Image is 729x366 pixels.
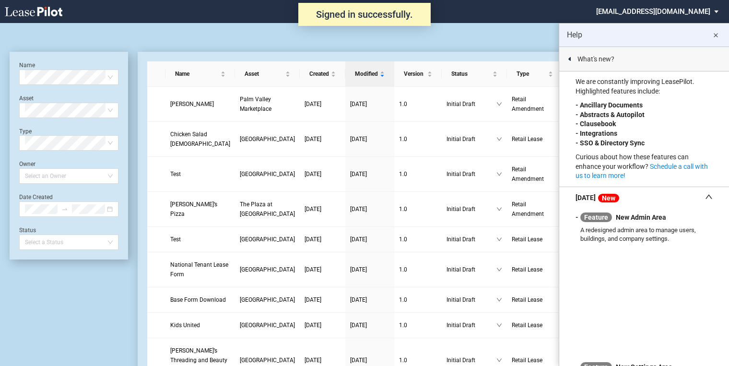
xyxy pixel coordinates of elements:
a: National Tenant Lease Form [170,260,230,279]
th: Asset [235,61,300,87]
span: Retail Lease [512,266,542,273]
span: [DATE] [350,136,367,142]
span: National Tenant Lease Form [170,261,228,278]
span: down [496,357,502,363]
a: [DATE] [305,320,341,330]
span: The Plaza at Lake Park [240,201,295,217]
span: Marco’s Pizza [170,201,217,217]
span: [DATE] [305,296,321,303]
a: Kids United [170,320,230,330]
span: Initial Draft [447,295,496,305]
a: [GEOGRAPHIC_DATA] [240,235,295,244]
a: [GEOGRAPHIC_DATA] [240,295,295,305]
span: Initial Draft [447,204,496,214]
span: Retail Lease [512,322,542,329]
a: Palm Valley Marketplace [240,94,295,114]
a: [DATE] [350,204,389,214]
span: Plaza Mexico [240,357,295,364]
span: Asset [245,69,283,79]
span: Initial Draft [447,169,496,179]
span: Oak Park Plaza [240,322,295,329]
label: Owner [19,161,35,167]
a: [DATE] [305,355,341,365]
span: [DATE] [350,236,367,243]
span: King Farm Village Center [240,136,295,142]
a: [GEOGRAPHIC_DATA] [240,320,295,330]
span: Retail Lease [512,296,542,303]
label: Type [19,128,32,135]
a: Retail Lease [512,320,558,330]
a: Retail Lease [512,295,558,305]
a: [DATE] [350,134,389,144]
span: [DATE] [350,357,367,364]
a: Test [170,235,230,244]
a: [GEOGRAPHIC_DATA] [240,169,295,179]
span: Status [451,69,491,79]
span: Modified [355,69,378,79]
span: [DATE] [350,296,367,303]
th: Type [507,61,563,87]
span: Initial Draft [447,355,496,365]
a: 1.0 [399,235,437,244]
a: Chicken Salad [DEMOGRAPHIC_DATA] [170,130,230,149]
span: [DATE] [305,206,321,213]
a: [PERSON_NAME]’s Pizza [170,200,230,219]
label: Asset [19,95,34,102]
span: Initial Draft [447,99,496,109]
span: down [496,136,502,142]
span: Initial Draft [447,235,496,244]
span: Bella Luna [170,101,214,107]
span: Silver Lake Village [240,236,295,243]
th: Name [165,61,235,87]
span: [DATE] [350,101,367,107]
span: Retail Lease [512,357,542,364]
a: Retail Amendment [512,165,558,184]
span: [DATE] [305,236,321,243]
span: Retail Lease [512,136,542,142]
span: [DATE] [350,322,367,329]
a: [DATE] [305,265,341,274]
a: [DATE] [350,355,389,365]
div: Signed in successfully. [298,3,431,26]
a: [GEOGRAPHIC_DATA] [240,265,295,274]
a: [DATE] [350,320,389,330]
a: 1.0 [399,134,437,144]
span: 1 . 0 [399,136,407,142]
span: down [496,267,502,272]
span: down [496,101,502,107]
span: to [61,206,68,213]
a: Base Form Download [170,295,230,305]
span: Braemar Village Center [240,171,295,177]
span: Initial Draft [447,265,496,274]
a: [DATE] [350,169,389,179]
a: [DATE] [305,204,341,214]
span: Kids United [170,322,200,329]
span: 1 . 0 [399,101,407,107]
span: swap-right [61,206,68,213]
a: The Plaza at [GEOGRAPHIC_DATA] [240,200,295,219]
span: [DATE] [305,101,321,107]
a: Retail Lease [512,235,558,244]
span: [DATE] [305,266,321,273]
span: Retail Amendment [512,166,544,182]
a: [DATE] [350,235,389,244]
a: Retail Lease [512,134,558,144]
a: 1.0 [399,99,437,109]
span: Palm Valley Marketplace [240,96,271,112]
a: Test [170,169,230,179]
a: 1.0 [399,355,437,365]
span: Test [170,171,181,177]
a: [DATE] [305,99,341,109]
span: [DATE] [350,171,367,177]
span: [DATE] [350,266,367,273]
span: Silver Lake Village [240,266,295,273]
span: Version [404,69,425,79]
span: Base Form Download [170,296,226,303]
label: Date Created [19,194,53,201]
span: Name [175,69,219,79]
span: Initial Draft [447,134,496,144]
a: [DATE] [350,265,389,274]
a: 1.0 [399,295,437,305]
th: Created [300,61,345,87]
a: 1.0 [399,204,437,214]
